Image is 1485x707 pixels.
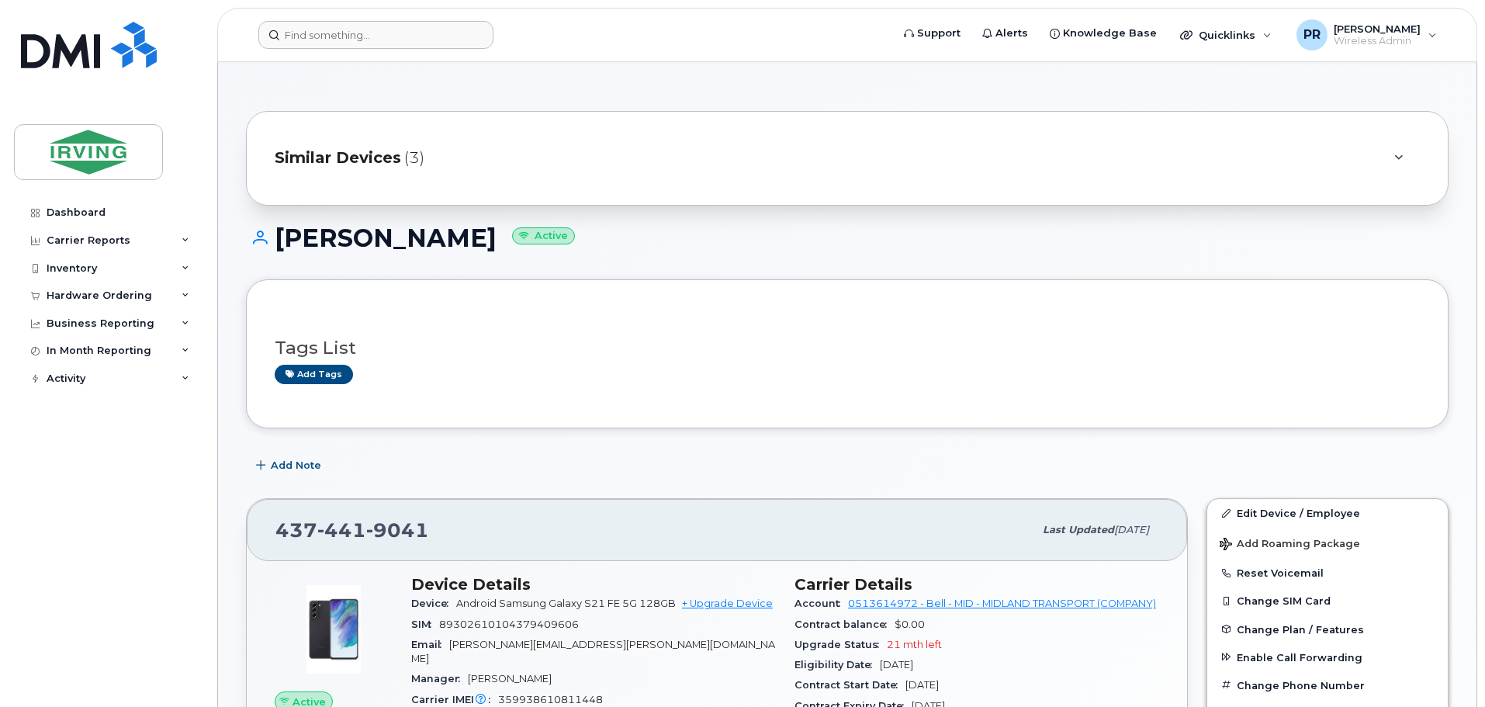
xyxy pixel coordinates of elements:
span: 9041 [366,518,429,542]
span: [PERSON_NAME] [468,673,552,684]
img: image20231002-3703462-abbrul.jpeg [287,583,380,676]
h1: [PERSON_NAME] [246,224,1449,251]
button: Add Note [246,452,334,480]
span: Support [917,26,961,41]
span: PR [1303,26,1321,44]
div: Quicklinks [1169,19,1282,50]
span: Change Plan / Features [1237,623,1364,635]
span: Upgrade Status [794,639,887,650]
span: Add Roaming Package [1220,538,1360,553]
span: Last updated [1043,524,1114,535]
a: Knowledge Base [1039,18,1168,49]
button: Change Phone Number [1207,671,1448,699]
a: 0513614972 - Bell - MID - MIDLAND TRANSPORT (COMPANY) [848,598,1156,609]
span: Quicklinks [1199,29,1255,41]
span: Carrier IMEI [411,694,498,705]
span: $0.00 [895,619,925,630]
span: SIM [411,619,439,630]
button: Reset Voicemail [1207,559,1448,587]
button: Enable Call Forwarding [1207,643,1448,671]
span: 21 mth left [887,639,942,650]
small: Active [512,227,575,245]
span: Email [411,639,449,650]
span: Account [794,598,848,609]
span: 441 [317,518,366,542]
span: Manager [411,673,468,684]
input: Find something... [258,21,493,49]
h3: Carrier Details [794,575,1159,594]
button: Add Roaming Package [1207,527,1448,559]
span: 89302610104379409606 [439,619,579,630]
h3: Tags List [275,338,1420,358]
span: Eligibility Date [794,659,880,671]
span: 437 [275,518,429,542]
a: Add tags [275,365,353,384]
h3: Device Details [411,575,776,594]
span: [PERSON_NAME] [1334,23,1421,35]
a: + Upgrade Device [682,598,773,609]
a: Support [893,18,971,49]
span: [PERSON_NAME][EMAIL_ADDRESS][PERSON_NAME][DOMAIN_NAME] [411,639,775,664]
button: Change Plan / Features [1207,615,1448,643]
span: Device [411,598,456,609]
button: Change SIM Card [1207,587,1448,615]
div: Poirier, Robert [1286,19,1448,50]
a: Edit Device / Employee [1207,499,1448,527]
span: Add Note [271,458,321,473]
span: Android Samsung Galaxy S21 FE 5G 128GB [456,598,676,609]
span: (3) [404,147,424,169]
span: Wireless Admin [1334,35,1421,47]
span: Knowledge Base [1063,26,1157,41]
span: [DATE] [880,659,913,671]
span: [DATE] [905,679,939,691]
a: Alerts [971,18,1039,49]
span: [DATE] [1114,524,1149,535]
span: Enable Call Forwarding [1237,651,1362,663]
span: Alerts [995,26,1028,41]
span: Contract Start Date [794,679,905,691]
span: Contract balance [794,619,895,630]
span: Similar Devices [275,147,401,169]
